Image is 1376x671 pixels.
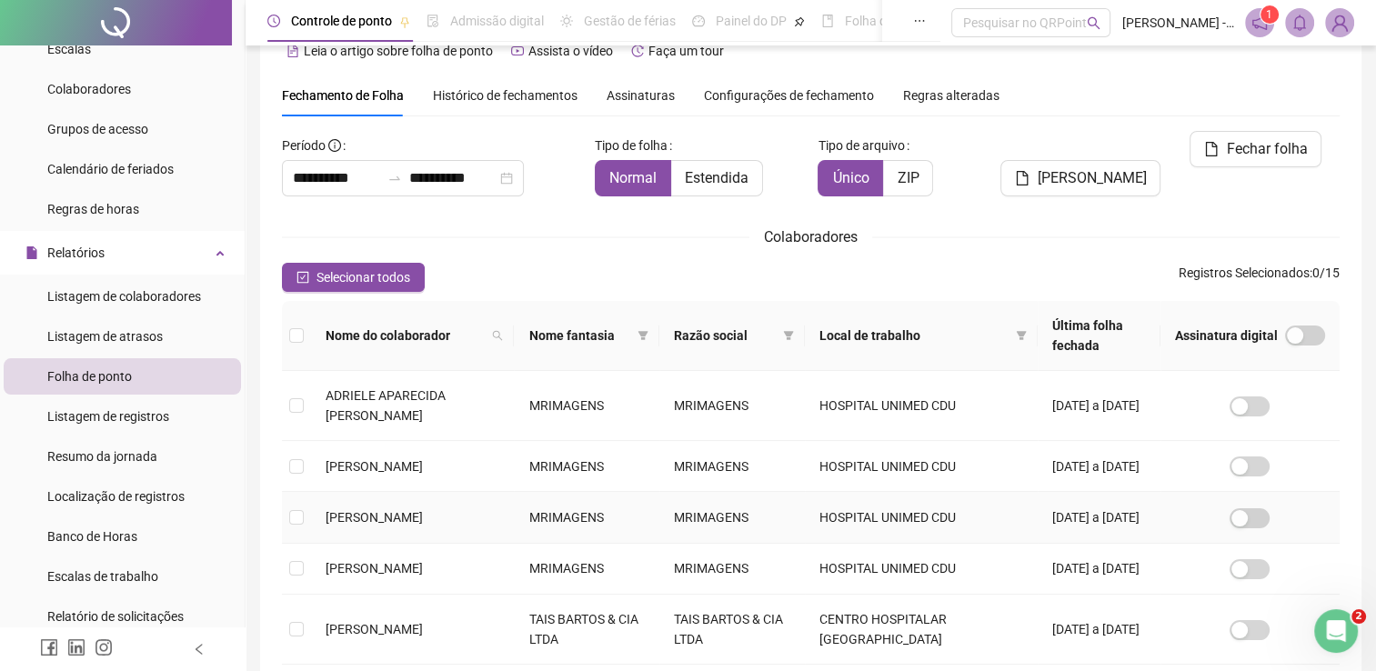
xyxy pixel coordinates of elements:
[584,14,676,28] span: Gestão de férias
[528,325,630,346] span: Nome fantasia
[316,267,410,287] span: Selecionar todos
[47,569,158,584] span: Escalas de trabalho
[296,271,309,284] span: check-square
[514,544,659,595] td: MRIMAGENS
[511,45,524,57] span: youtube
[1037,167,1146,189] span: [PERSON_NAME]
[326,325,485,346] span: Nome do colaborador
[659,441,805,492] td: MRIMAGENS
[326,561,423,576] span: [PERSON_NAME]
[805,492,1038,543] td: HOSPITAL UNIMED CDU
[514,371,659,441] td: MRIMAGENS
[1351,609,1366,624] span: 2
[648,44,724,58] span: Faça um tour
[1015,171,1029,185] span: file
[450,14,544,28] span: Admissão digital
[638,330,648,341] span: filter
[193,643,206,656] span: left
[1121,13,1233,33] span: [PERSON_NAME] - MRIMAGENS
[514,441,659,492] td: MRIMAGENS
[674,325,776,346] span: Razão social
[1012,322,1030,349] span: filter
[387,171,402,185] span: to
[818,135,904,155] span: Tipo de arquivo
[47,609,184,624] span: Relatório de solicitações
[913,15,926,27] span: ellipsis
[47,369,132,384] span: Folha de ponto
[47,449,157,464] span: Resumo da jornada
[492,330,503,341] span: search
[286,45,299,57] span: file-text
[1204,142,1219,156] span: file
[659,544,805,595] td: MRIMAGENS
[1179,263,1340,292] span: : 0 / 15
[1226,138,1307,160] span: Fechar folha
[845,14,961,28] span: Folha de pagamento
[47,42,91,56] span: Escalas
[282,88,404,103] span: Fechamento de Folha
[95,638,113,656] span: instagram
[1190,131,1321,167] button: Fechar folha
[805,595,1038,665] td: CENTRO HOSPITALAR [GEOGRAPHIC_DATA]
[764,228,858,245] span: Colaboradores
[783,330,794,341] span: filter
[47,202,139,216] span: Regras de horas
[514,595,659,665] td: TAIS BARTOS & CIA LTDA
[47,162,174,176] span: Calendário de feriados
[47,329,163,344] span: Listagem de atrasos
[326,388,446,423] span: ADRIELE APARECIDA [PERSON_NAME]
[1038,441,1160,492] td: [DATE] a [DATE]
[903,89,999,102] span: Regras alteradas
[514,492,659,543] td: MRIMAGENS
[607,89,675,102] span: Assinaturas
[47,409,169,424] span: Listagem de registros
[326,510,423,525] span: [PERSON_NAME]
[794,16,805,27] span: pushpin
[47,489,185,504] span: Localização de registros
[1179,265,1310,280] span: Registros Selecionados
[832,169,869,186] span: Único
[659,371,805,441] td: MRIMAGENS
[427,15,439,27] span: file-done
[560,15,573,27] span: sun
[488,322,507,349] span: search
[779,322,798,349] span: filter
[1016,330,1027,341] span: filter
[692,15,705,27] span: dashboard
[1038,301,1160,371] th: Última folha fechada
[631,45,644,57] span: history
[659,492,805,543] td: MRIMAGENS
[716,14,787,28] span: Painel do DP
[659,595,805,665] td: TAIS BARTOS & CIA LTDA
[704,89,874,102] span: Configurações de fechamento
[1326,9,1353,36] img: 11459
[1038,371,1160,441] td: [DATE] a [DATE]
[1038,492,1160,543] td: [DATE] a [DATE]
[47,245,105,260] span: Relatórios
[25,246,38,259] span: file
[67,638,85,656] span: linkedin
[819,325,1009,346] span: Local de trabalho
[1175,325,1278,346] span: Assinatura digital
[805,441,1038,492] td: HOSPITAL UNIMED CDU
[685,169,748,186] span: Estendida
[328,139,341,152] span: info-circle
[805,544,1038,595] td: HOSPITAL UNIMED CDU
[1260,5,1279,24] sup: 1
[1038,544,1160,595] td: [DATE] a [DATE]
[1291,15,1308,31] span: bell
[304,44,493,58] span: Leia o artigo sobre folha de ponto
[291,14,392,28] span: Controle de ponto
[1251,15,1268,31] span: notification
[595,135,668,155] span: Tipo de folha
[609,169,657,186] span: Normal
[1038,595,1160,665] td: [DATE] a [DATE]
[634,322,652,349] span: filter
[267,15,280,27] span: clock-circle
[433,88,578,103] span: Histórico de fechamentos
[1087,16,1100,30] span: search
[47,122,148,136] span: Grupos de acesso
[47,289,201,304] span: Listagem de colaboradores
[399,16,410,27] span: pushpin
[387,171,402,185] span: swap-right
